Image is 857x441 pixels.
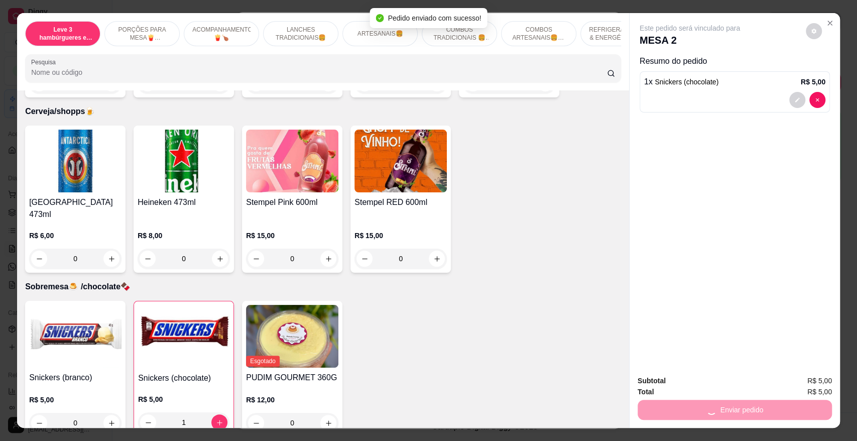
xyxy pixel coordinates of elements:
button: decrease-product-quantity [140,251,156,267]
button: increase-product-quantity [212,251,228,267]
p: REFRIGERANTE,SUCOS & ENERGÉTICOS🥤🧃 [589,26,647,42]
button: increase-product-quantity [320,251,336,267]
span: Pedido enviado com sucesso! [388,14,481,22]
p: MESA 2 [640,33,740,47]
p: Sobremesa🍮 /chocolate🍫 [25,281,621,293]
p: PORÇÕES PARA MESA🍟(indisponível pra delivery) [113,26,171,42]
img: product-image [246,130,338,192]
span: check-circle [376,14,384,22]
p: Resumo do pedido [640,55,830,67]
button: increase-product-quantity [211,414,227,430]
p: COMBOS TRADICIONAIS 🍔🥤🍟 [430,26,488,42]
button: increase-product-quantity [320,415,336,431]
p: R$ 5,00 [138,394,229,404]
span: Snickers (chocolate) [655,78,718,86]
button: increase-product-quantity [429,251,445,267]
p: Cerveja/shopps🍺 [25,105,621,118]
p: ARTESANAIS🍔 [357,30,403,38]
h4: [GEOGRAPHIC_DATA] 473ml [29,196,121,220]
img: product-image [138,130,230,192]
button: decrease-product-quantity [31,251,47,267]
p: COMBOS ARTESANAIS🍔🍟🥤 [510,26,568,42]
span: R$ 5,00 [807,386,832,397]
img: product-image [246,305,338,368]
button: decrease-product-quantity [789,92,805,108]
p: R$ 12,00 [246,395,338,405]
button: decrease-product-quantity [806,23,822,39]
h4: Snickers (branco) [29,372,121,384]
button: increase-product-quantity [103,415,119,431]
button: decrease-product-quantity [31,415,47,431]
button: decrease-product-quantity [140,414,156,430]
button: decrease-product-quantity [356,251,373,267]
h4: Snickers (chocolate) [138,372,229,384]
strong: Total [638,388,654,396]
button: Close [822,15,838,31]
p: R$ 6,00 [29,231,121,241]
p: LANCHES TRADICIONAIS🍔 [272,26,330,42]
p: Leve 3 hambúrgueres e economize [34,26,92,42]
button: increase-product-quantity [103,251,119,267]
img: product-image [354,130,447,192]
p: 1 x [644,76,718,88]
button: decrease-product-quantity [809,92,825,108]
h4: PUDIM GOURMET 360G [246,372,338,384]
img: product-image [29,305,121,368]
strong: Subtotal [638,377,666,385]
h4: Stempel RED 600ml [354,196,447,208]
button: decrease-product-quantity [248,415,264,431]
h4: Stempel Pink 600ml [246,196,338,208]
p: R$ 15,00 [354,231,447,241]
button: decrease-product-quantity [248,251,264,267]
p: ACOMPANHAMENTOS🍟🍗 [192,26,251,42]
input: Pesquisa [31,67,607,77]
p: R$ 15,00 [246,231,338,241]
p: Este pedido será vinculado para [640,23,740,33]
img: product-image [29,130,121,192]
img: product-image [138,305,229,368]
p: R$ 8,00 [138,231,230,241]
label: Pesquisa [31,58,59,66]
p: R$ 5,00 [801,77,825,87]
p: R$ 5,00 [29,395,121,405]
span: R$ 5,00 [807,375,832,386]
span: Esgotado [246,356,280,367]
h4: Heineken 473ml [138,196,230,208]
